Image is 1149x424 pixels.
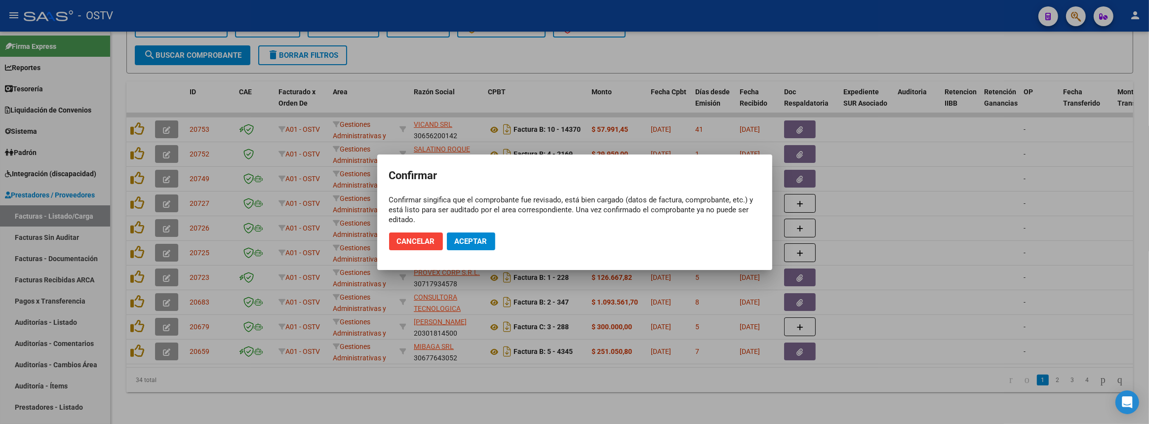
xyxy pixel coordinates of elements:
[455,237,487,246] span: Aceptar
[389,195,760,225] div: Confirmar singifica que el comprobante fue revisado, está bien cargado (datos de factura, comprob...
[1115,390,1139,414] div: Open Intercom Messenger
[397,237,435,246] span: Cancelar
[389,232,443,250] button: Cancelar
[447,232,495,250] button: Aceptar
[389,166,760,185] h2: Confirmar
